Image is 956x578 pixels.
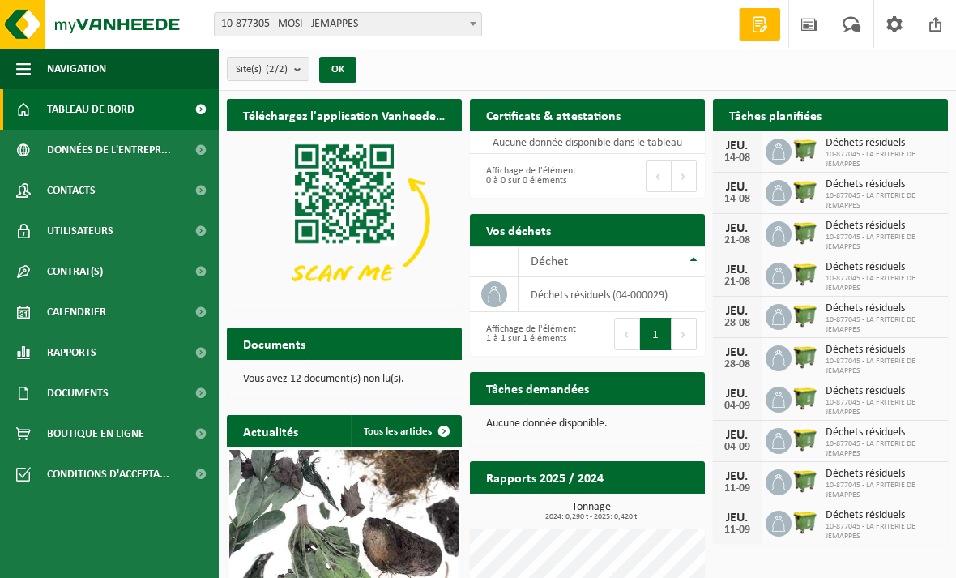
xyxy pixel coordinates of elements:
span: Données de l'entrepr... [47,130,171,170]
span: 10-877045 - LA FRITERIE DE JEMAPPES [826,439,940,459]
div: JEU. [721,222,753,235]
span: Déchets résiduels [826,468,940,481]
span: 10-877045 - LA FRITERIE DE JEMAPPES [826,315,940,335]
div: 11-09 [721,483,753,495]
img: WB-1100-HPE-GN-51 [792,343,819,370]
button: OK [319,57,356,83]
img: WB-1100-HPE-GN-50 [792,136,819,164]
span: Tableau de bord [47,89,134,130]
count: (2/2) [266,64,288,75]
h2: Rapports 2025 / 2024 [470,461,620,493]
span: 10-877045 - LA FRITERIE DE JEMAPPES [826,274,940,293]
span: Déchets résiduels [826,261,940,274]
span: Contrat(s) [47,251,103,292]
span: Utilisateurs [47,211,113,251]
div: JEU. [721,181,753,194]
button: Site(s)(2/2) [227,57,309,81]
p: Vous avez 12 document(s) non lu(s). [243,374,446,385]
h2: Certificats & attestations [470,99,637,131]
span: Site(s) [236,58,288,82]
span: Contacts [47,170,96,211]
div: 04-09 [721,442,753,453]
a: Consulter les rapports [564,493,703,525]
img: Download de VHEPlus App [227,131,462,308]
h2: Actualités [227,415,314,447]
span: Conditions d'accepta... [47,454,169,495]
span: Navigation [47,49,106,89]
a: Tous les articles [351,415,460,447]
img: WB-1100-HPE-GN-50 [792,219,819,246]
button: Previous [646,160,672,192]
img: WB-1100-HPE-GN-51 [792,260,819,288]
div: 04-09 [721,400,753,412]
div: JEU. [721,429,753,442]
div: JEU. [721,139,753,152]
span: Déchets résiduels [826,344,940,357]
span: Calendrier [47,292,106,332]
button: Next [672,160,697,192]
img: WB-1100-HPE-GN-50 [792,384,819,412]
img: WB-1100-HPE-GN-51 [792,426,819,453]
div: JEU. [721,305,753,318]
h3: Tonnage [478,502,705,521]
td: déchets résiduels (04-000029) [519,277,705,312]
img: WB-1100-HPE-GN-51 [792,508,819,536]
span: Déchets résiduels [826,137,940,150]
div: 14-08 [721,194,753,205]
span: 10-877045 - LA FRITERIE DE JEMAPPES [826,481,940,500]
span: Déchet [531,255,568,268]
div: 11-09 [721,524,753,536]
div: 28-08 [721,318,753,329]
img: WB-1100-HPE-GN-50 [792,467,819,495]
span: 10-877045 - LA FRITERIE DE JEMAPPES [826,398,940,417]
img: WB-1100-HPE-GN-51 [792,178,819,205]
div: JEU. [721,263,753,276]
span: Déchets résiduels [826,302,940,315]
button: Next [672,318,697,350]
div: Affichage de l'élément 1 à 1 sur 1 éléments [478,316,579,352]
span: 10-877045 - LA FRITERIE DE JEMAPPES [826,522,940,542]
button: 1 [640,318,672,350]
span: 10-877305 - MOSI - JEMAPPES [215,13,481,36]
span: Déchets résiduels [826,509,940,522]
h2: Téléchargez l'application Vanheede+ maintenant! [227,99,462,131]
span: 2024: 0,290 t - 2025: 0,420 t [478,513,705,521]
div: 14-08 [721,152,753,164]
span: Boutique en ligne [47,413,144,454]
img: WB-1100-HPE-GN-50 [792,302,819,329]
div: Affichage de l'élément 0 à 0 sur 0 éléments [478,158,579,194]
p: Aucune donnée disponible. [486,418,689,430]
span: 10-877045 - LA FRITERIE DE JEMAPPES [826,191,940,211]
span: 10-877305 - MOSI - JEMAPPES [214,12,482,36]
span: 10-877045 - LA FRITERIE DE JEMAPPES [826,150,940,169]
div: JEU. [721,512,753,524]
button: Previous [614,318,640,350]
div: 28-08 [721,359,753,370]
span: Déchets résiduels [826,385,940,398]
div: 21-08 [721,235,753,246]
span: Documents [47,373,109,413]
div: 21-08 [721,276,753,288]
span: Déchets résiduels [826,426,940,439]
span: 10-877045 - LA FRITERIE DE JEMAPPES [826,233,940,252]
div: JEU. [721,346,753,359]
div: JEU. [721,387,753,400]
h2: Tâches planifiées [713,99,838,131]
h2: Documents [227,328,322,359]
h2: Vos déchets [470,214,567,246]
span: 10-877045 - LA FRITERIE DE JEMAPPES [826,357,940,376]
h2: Tâches demandées [470,372,605,404]
span: Déchets résiduels [826,178,940,191]
span: Rapports [47,332,96,373]
span: Déchets résiduels [826,220,940,233]
td: Aucune donnée disponible dans le tableau [470,131,705,154]
div: JEU. [721,470,753,483]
